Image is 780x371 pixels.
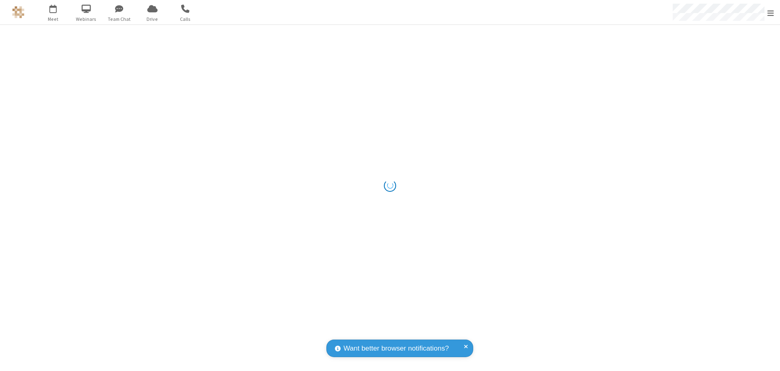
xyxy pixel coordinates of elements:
[12,6,24,18] img: QA Selenium DO NOT DELETE OR CHANGE
[170,16,201,23] span: Calls
[38,16,69,23] span: Meet
[343,343,449,354] span: Want better browser notifications?
[104,16,135,23] span: Team Chat
[71,16,102,23] span: Webinars
[137,16,168,23] span: Drive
